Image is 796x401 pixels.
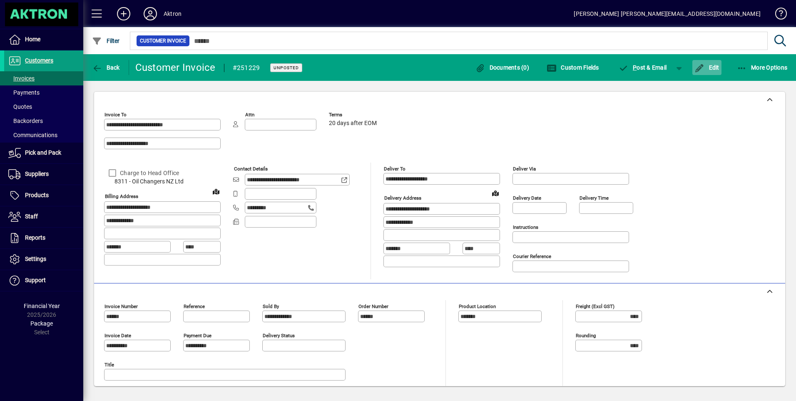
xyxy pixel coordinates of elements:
div: Aktron [164,7,182,20]
button: Back [90,60,122,75]
span: 8311 - Oil Changers NZ Ltd [104,177,221,186]
span: Custom Fields [547,64,599,71]
span: Products [25,192,49,198]
span: Home [25,36,40,43]
span: Quotes [8,103,32,110]
a: Invoices [4,71,83,85]
span: Customers [25,57,53,64]
span: Package [30,320,53,327]
button: Custom Fields [545,60,601,75]
span: Pick and Pack [25,149,61,156]
button: Profile [137,6,164,21]
a: Pick and Pack [4,143,83,163]
mat-label: Invoice number [104,303,138,309]
mat-label: Product location [459,303,496,309]
button: Documents (0) [473,60,531,75]
mat-label: Title [104,362,114,368]
span: Unposted [274,65,299,70]
mat-label: Delivery time [580,195,609,201]
span: Edit [694,64,719,71]
mat-label: Deliver To [384,166,405,172]
span: Filter [92,38,120,44]
button: Post & Email [614,60,671,75]
button: Edit [692,60,721,75]
div: Customer Invoice [135,61,216,74]
span: Customer Invoice [140,37,186,45]
a: Knowledge Base [769,2,786,29]
span: Documents (0) [475,64,529,71]
mat-label: Payment due [184,333,211,338]
mat-label: Deliver via [513,166,536,172]
a: Backorders [4,114,83,128]
span: P [633,64,637,71]
span: Support [25,277,46,283]
mat-label: Sold by [263,303,279,309]
a: Settings [4,249,83,270]
span: Communications [8,132,57,138]
mat-label: Delivery status [263,333,295,338]
a: Products [4,185,83,206]
a: View on map [209,185,223,198]
mat-label: Freight (excl GST) [576,303,614,309]
span: 20 days after EOM [329,120,377,127]
a: Suppliers [4,164,83,185]
a: Staff [4,206,83,227]
span: Payments [8,89,40,96]
mat-label: Invoice To [104,112,127,118]
span: Back [92,64,120,71]
span: Invoices [8,75,35,82]
span: More Options [737,64,788,71]
app-page-header-button: Back [83,60,129,75]
mat-label: Reference [184,303,205,309]
div: [PERSON_NAME] [PERSON_NAME][EMAIL_ADDRESS][DOMAIN_NAME] [574,7,761,20]
div: #251229 [233,61,260,75]
button: Filter [90,33,122,48]
a: Reports [4,228,83,248]
button: More Options [735,60,790,75]
mat-label: Instructions [513,224,538,230]
span: Staff [25,213,38,220]
a: Communications [4,128,83,142]
mat-label: Courier Reference [513,253,551,259]
mat-label: Delivery date [513,195,541,201]
button: Add [110,6,137,21]
span: Backorders [8,118,43,124]
mat-label: Order number [358,303,388,309]
span: Financial Year [24,303,60,309]
mat-label: Attn [245,112,254,118]
span: Suppliers [25,170,49,177]
a: Home [4,29,83,50]
span: Settings [25,256,46,262]
mat-label: Rounding [576,333,596,338]
span: Reports [25,234,45,241]
span: ost & Email [619,64,667,71]
a: View on map [489,186,502,200]
a: Payments [4,85,83,100]
a: Quotes [4,100,83,114]
mat-label: Invoice date [104,333,131,338]
span: Terms [329,112,379,118]
a: Support [4,270,83,291]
